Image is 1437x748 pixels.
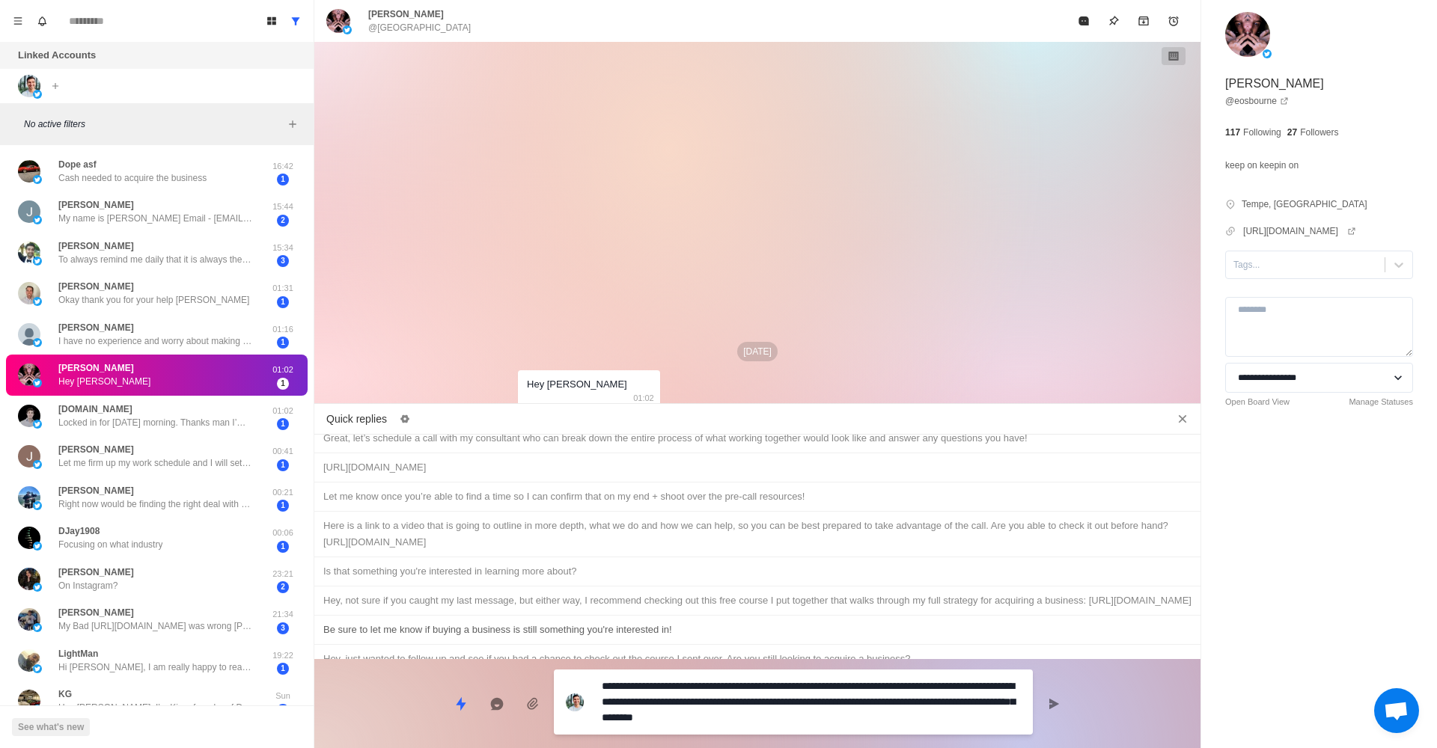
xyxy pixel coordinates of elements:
[33,175,42,184] img: picture
[323,430,1192,447] div: Great, let’s schedule a call with my consultant who can break down the entire process of what wor...
[264,405,302,417] p: 01:02
[260,9,284,33] button: Board View
[277,459,289,471] span: 1
[393,407,417,431] button: Edit quick replies
[58,158,97,171] p: Dope asf
[284,9,308,33] button: Show all conversations
[323,518,1192,551] div: Here is a link to a video that is going to outline in more depth, what we do and how we can help,...
[264,690,302,702] p: Sun
[482,689,512,719] button: Reply with AI
[33,583,42,592] img: picture
[277,255,289,267] span: 3
[1243,224,1356,238] a: [URL][DOMAIN_NAME]
[1099,6,1129,36] button: Pin
[1225,75,1324,93] p: [PERSON_NAME]
[58,565,134,579] p: [PERSON_NAME]
[264,242,302,254] p: 15:34
[277,378,289,390] span: 1
[518,689,548,719] button: Add media
[18,649,40,672] img: picture
[58,579,118,592] p: On Instagram?
[58,239,134,253] p: [PERSON_NAME]
[18,323,40,346] img: picture
[1349,396,1413,408] a: Manage Statuses
[58,416,253,429] p: Locked in for [DATE] morning. Thanks man I’m looking forward to it.
[33,420,42,429] img: picture
[277,296,289,308] span: 1
[264,486,302,499] p: 00:21
[58,606,134,619] p: [PERSON_NAME]
[1243,126,1281,139] p: Following
[323,592,1192,609] div: Hey, not sure if you caught my last message, but either way, I recommend checking out this free c...
[284,115,302,133] button: Add filters
[1171,407,1195,431] button: Close quick replies
[264,323,302,336] p: 01:16
[33,215,42,224] img: picture
[58,334,253,348] p: I have no experience and worry about making a big mistake
[33,623,42,632] img: picture
[58,253,253,266] p: To always remind me daily that it is always the plan
[18,160,40,183] img: picture
[58,171,207,185] p: Cash needed to acquire the business
[58,497,253,511] p: Right now would be finding the right deal with a good structure. I would love to run my business ...
[277,337,289,349] span: 1
[58,280,134,293] p: [PERSON_NAME]
[1159,6,1189,36] button: Add reminder
[6,9,30,33] button: Menu
[277,174,289,186] span: 1
[12,718,90,736] button: See what's new
[58,660,253,674] p: Hi [PERSON_NAME], I am really happy to read you. Surely the way you could drop in business which ...
[277,663,289,675] span: 1
[343,25,352,34] img: picture
[33,90,42,99] img: picture
[264,649,302,662] p: 19:22
[277,418,289,430] span: 1
[33,297,42,306] img: picture
[1225,12,1270,57] img: picture
[18,75,40,97] img: picture
[1225,94,1289,108] a: @eosbourne
[33,338,42,347] img: picture
[33,257,42,266] img: picture
[18,568,40,590] img: picture
[1225,126,1240,139] p: 117
[58,198,134,212] p: [PERSON_NAME]
[326,9,350,33] img: picture
[326,411,387,427] p: Quick replies
[58,524,100,538] p: DJay1908
[58,701,253,714] p: Hey [PERSON_NAME], I’m Kine, founder of Dominis Technologies. It’s an AI enterprise fintech platf...
[18,690,40,712] img: picture
[323,459,1192,476] div: [URL][DOMAIN_NAME]
[323,651,1192,667] div: Hey, just wanted to follow up and see if you had a chance to check out the course I sent over. Ar...
[277,704,289,716] span: 1
[1225,396,1290,408] a: Open Board View
[1242,197,1367,211] p: Tempe, [GEOGRAPHIC_DATA]
[1129,6,1159,36] button: Archive
[277,581,289,593] span: 2
[277,215,289,227] span: 2
[58,647,98,660] p: LightMan
[18,282,40,304] img: picture
[58,375,150,388] p: Hey [PERSON_NAME]
[264,527,302,539] p: 00:06
[58,687,72,701] p: KG
[323,488,1192,505] div: Let me know once you’re able to find a time so I can confirm that on my end + shoot over the pre-...
[18,608,40,631] img: picture
[58,293,249,307] p: Okay thank you for your help [PERSON_NAME]
[1287,126,1297,139] p: 27
[323,563,1192,580] div: Is that something you're interested in learning more about?
[58,402,132,416] p: [DOMAIN_NAME]
[1225,157,1299,174] p: keep on keepin on
[18,242,40,264] img: picture
[1300,126,1338,139] p: Followers
[264,282,302,295] p: 01:31
[33,460,42,469] img: picture
[18,486,40,509] img: picture
[33,378,42,387] img: picture
[18,48,96,63] p: Linked Accounts
[737,342,778,361] p: [DATE]
[58,321,134,334] p: [PERSON_NAME]
[633,390,654,406] p: 01:02
[58,538,162,551] p: Focusing on what industry
[33,501,42,510] img: picture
